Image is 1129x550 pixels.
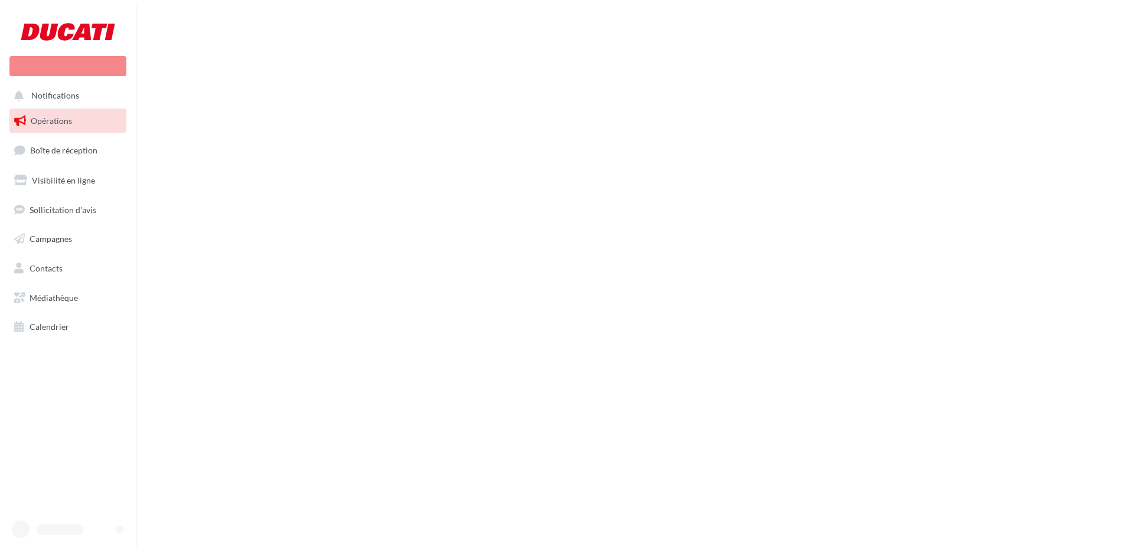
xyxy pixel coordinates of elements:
span: Contacts [30,263,63,273]
span: Boîte de réception [30,145,97,155]
a: Calendrier [7,315,129,339]
a: Campagnes [7,227,129,251]
a: Sollicitation d'avis [7,198,129,222]
span: Opérations [31,116,72,126]
a: Boîte de réception [7,137,129,163]
span: Calendrier [30,322,69,332]
a: Opérations [7,109,129,133]
div: Nouvelle campagne [9,56,126,76]
span: Médiathèque [30,293,78,303]
a: Médiathèque [7,286,129,310]
span: Campagnes [30,234,72,244]
span: Visibilité en ligne [32,175,95,185]
span: Sollicitation d'avis [30,204,96,214]
a: Visibilité en ligne [7,168,129,193]
span: Notifications [31,91,79,101]
a: Contacts [7,256,129,281]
